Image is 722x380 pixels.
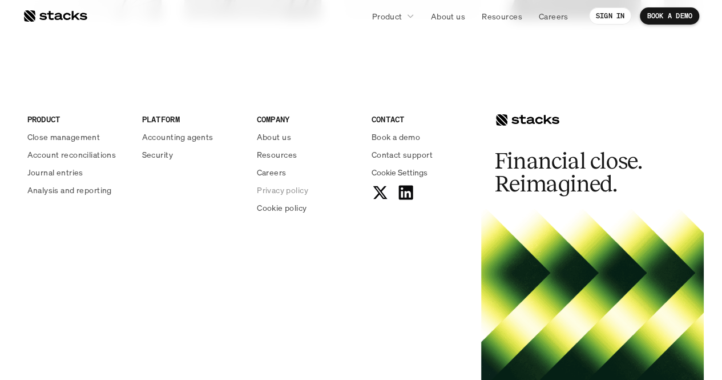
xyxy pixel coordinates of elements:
[257,202,306,214] p: Cookie policy
[257,166,358,178] a: Careers
[640,7,699,25] a: BOOK A DEMO
[27,166,83,178] p: Journal entries
[257,131,291,143] p: About us
[372,166,427,178] span: Cookie Settings
[27,131,128,143] a: Close management
[257,184,308,196] p: Privacy policy
[27,149,128,161] a: Account reconciliations
[475,6,529,26] a: Resources
[372,149,433,161] p: Contact support
[257,202,358,214] a: Cookie policy
[257,149,358,161] a: Resources
[372,113,473,125] p: CONTACT
[27,184,112,196] p: Analysis and reporting
[27,184,128,196] a: Analysis and reporting
[372,131,473,143] a: Book a demo
[257,149,297,161] p: Resources
[27,131,100,143] p: Close management
[596,12,625,20] p: SIGN IN
[495,150,666,195] h2: Financial close. Reimagined.
[27,113,128,125] p: PRODUCT
[27,166,128,178] a: Journal entries
[431,10,465,22] p: About us
[257,131,358,143] a: About us
[372,149,473,161] a: Contact support
[647,12,692,20] p: BOOK A DEMO
[257,184,358,196] a: Privacy policy
[372,166,427,178] button: Cookie Trigger
[589,7,632,25] a: SIGN IN
[539,10,568,22] p: Careers
[142,149,243,161] a: Security
[27,149,116,161] p: Account reconciliations
[372,131,421,143] p: Book a demo
[142,131,243,143] a: Accounting agents
[257,113,358,125] p: COMPANY
[142,113,243,125] p: PLATFORM
[142,149,173,161] p: Security
[424,6,472,26] a: About us
[482,10,522,22] p: Resources
[372,10,402,22] p: Product
[142,131,213,143] p: Accounting agents
[257,166,287,178] p: Careers
[532,6,575,26] a: Careers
